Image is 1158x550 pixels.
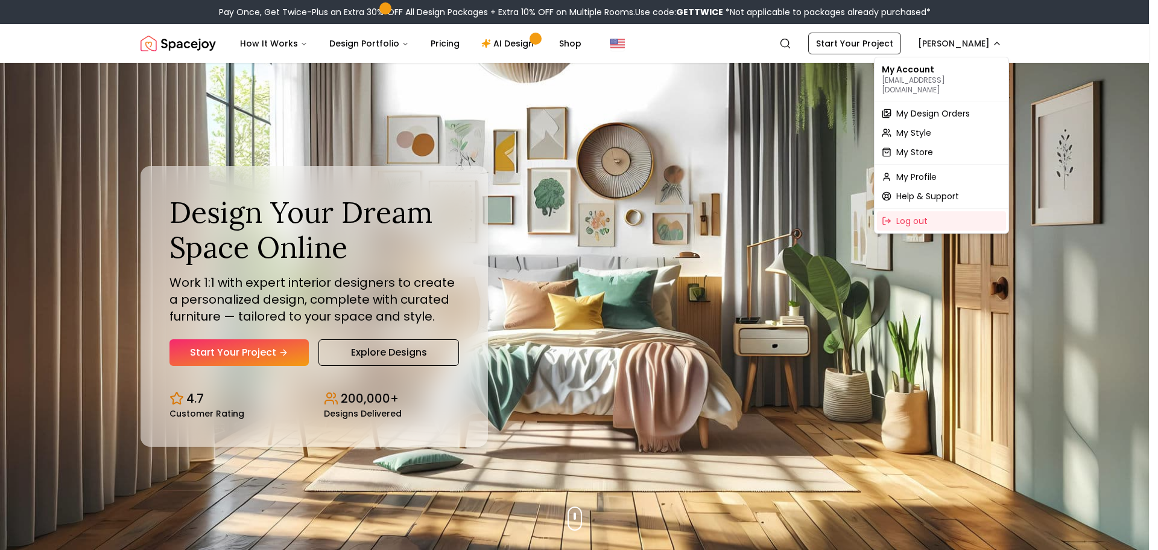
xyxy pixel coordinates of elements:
[896,215,928,227] span: Log out
[877,142,1006,162] a: My Store
[874,57,1009,234] div: [PERSON_NAME]
[877,187,1006,206] a: Help & Support
[896,146,933,158] span: My Store
[877,123,1006,142] a: My Style
[877,60,1006,98] div: My Account
[882,75,1001,95] p: [EMAIL_ADDRESS][DOMAIN_NAME]
[896,171,937,183] span: My Profile
[877,104,1006,123] a: My Design Orders
[896,107,970,120] span: My Design Orders
[877,167,1006,187] a: My Profile
[896,190,959,202] span: Help & Support
[896,127,931,139] span: My Style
